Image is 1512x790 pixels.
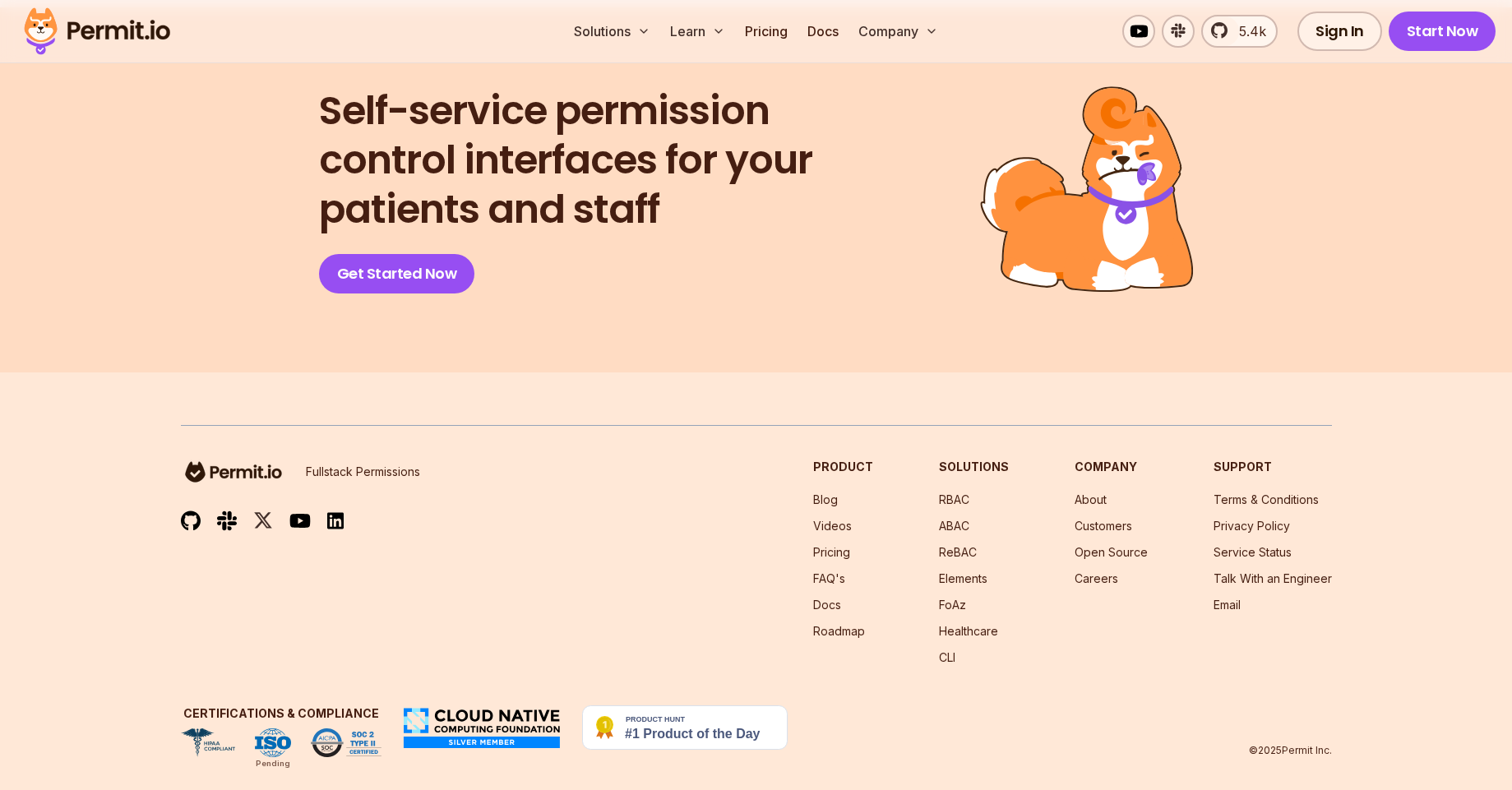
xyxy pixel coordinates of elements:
a: FAQ's [813,571,845,585]
div: Pending [256,757,290,770]
img: logo [181,459,286,485]
img: Permit logo [16,3,178,59]
a: 5.4k [1201,15,1278,48]
a: Videos [813,519,852,533]
a: Roadmap [813,624,865,638]
img: github [181,510,201,531]
h3: Solutions [939,459,1009,475]
a: Docs [813,598,841,612]
a: Healthcare [939,624,998,638]
img: Permit.io - Never build permissions again | Product Hunt [582,705,788,750]
a: ABAC [939,519,969,533]
img: ISO [255,728,291,758]
a: Talk With an Engineer [1214,571,1332,585]
a: Careers [1075,571,1118,585]
img: linkedin [327,511,344,530]
a: Get Started Now [319,254,475,293]
a: ReBAC [939,545,977,559]
a: Terms & Conditions [1214,492,1319,506]
p: © 2025 Permit Inc. [1249,744,1332,757]
h3: Company [1075,459,1148,475]
a: FoAz [939,598,966,612]
a: CLI [939,650,955,664]
a: Service Status [1214,545,1292,559]
a: Pricing [738,15,794,48]
span: patients and staff [319,185,845,234]
a: Email [1214,598,1241,612]
p: Fullstack Permissions [306,464,420,480]
h3: Certifications & Compliance [181,705,381,722]
img: HIPAA [181,728,235,758]
button: Company [852,15,945,48]
a: Start Now [1389,12,1496,51]
a: Pricing [813,545,850,559]
a: Elements [939,571,987,585]
a: Customers [1075,519,1132,533]
img: twitter [253,510,273,531]
img: SOC [311,728,381,758]
span: 5.4k [1229,21,1266,41]
button: Solutions [567,15,657,48]
h3: Support [1214,459,1332,475]
a: About [1075,492,1107,506]
img: slack [217,510,237,532]
a: Blog [813,492,838,506]
a: Docs [801,15,845,48]
a: Open Source [1075,545,1148,559]
h3: Product [813,459,873,475]
img: youtube [289,511,311,530]
a: RBAC [939,492,969,506]
button: Learn [664,15,732,48]
h2: Self-service permission control interfaces for your [319,86,845,234]
a: Sign In [1297,12,1382,51]
a: Privacy Policy [1214,519,1290,533]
